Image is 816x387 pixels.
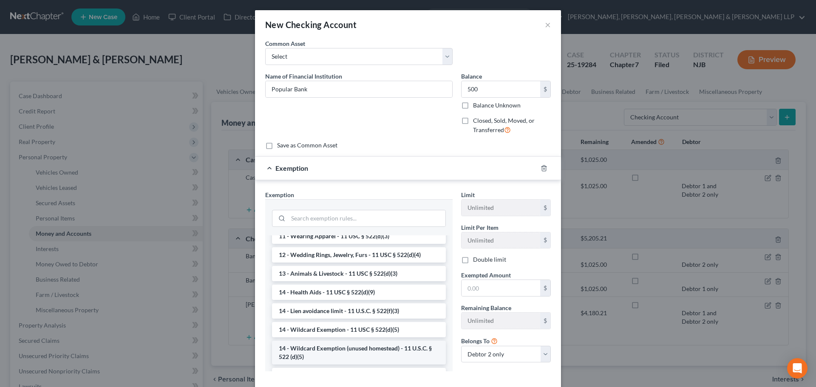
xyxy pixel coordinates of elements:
label: Limit Per Item [461,223,499,232]
li: 14 - Crops: Growing or Harvested - 11 USC § 522(d)(3) [272,368,446,383]
div: $ [540,200,550,216]
label: Balance [461,72,482,81]
input: Search exemption rules... [288,210,445,226]
input: 0.00 [462,280,540,296]
li: 12 - Wedding Rings, Jewelry, Furs - 11 USC § 522(d)(4) [272,247,446,263]
li: 14 - Wildcard Exemption (unused homestead) - 11 U.S.C. § 522 (d)(5) [272,341,446,364]
label: Double limit [473,255,506,264]
label: Common Asset [265,39,305,48]
span: Exemption [275,164,308,172]
div: $ [540,313,550,329]
div: New Checking Account [265,19,357,31]
span: Name of Financial Institution [265,73,342,80]
label: Remaining Balance [461,303,511,312]
li: 13 - Animals & Livestock - 11 USC § 522(d)(3) [272,266,446,281]
input: -- [462,313,540,329]
input: 0.00 [462,81,540,97]
li: 14 - Lien avoidance limit - 11 U.S.C. § 522(f)(3) [272,303,446,319]
label: Save as Common Asset [277,141,337,150]
input: Enter name... [266,81,452,97]
span: Belongs To [461,337,490,345]
li: 14 - Wildcard Exemption - 11 USC § 522(d)(5) [272,322,446,337]
div: $ [540,232,550,249]
span: Exempted Amount [461,271,511,279]
span: Closed, Sold, Moved, or Transferred [473,117,535,133]
input: -- [462,232,540,249]
button: × [545,20,551,30]
span: Exemption [265,191,294,198]
label: Balance Unknown [473,101,521,110]
div: $ [540,280,550,296]
span: Limit [461,191,475,198]
li: 11 - Wearing Apparel - 11 USC § 522(d)(3) [272,229,446,244]
input: -- [462,200,540,216]
div: Open Intercom Messenger [787,358,807,379]
div: $ [540,81,550,97]
li: 14 - Health Aids - 11 USC § 522(d)(9) [272,285,446,300]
